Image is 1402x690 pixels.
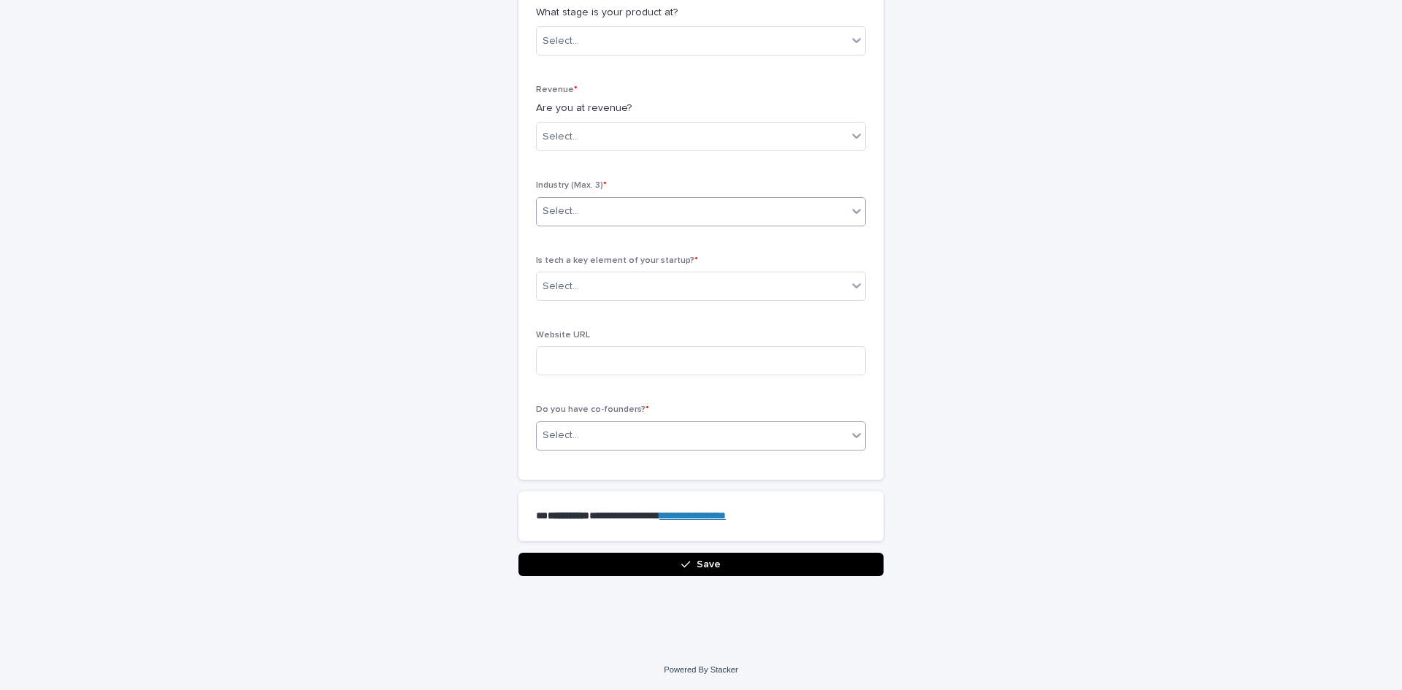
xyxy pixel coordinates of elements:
[536,5,866,20] p: What stage is your product at?
[536,181,607,190] span: Industry (Max. 3)
[536,101,866,116] p: Are you at revenue?
[543,34,579,49] div: Select...
[664,665,738,674] a: Powered By Stacker
[543,204,579,219] div: Select...
[697,559,721,570] span: Save
[543,428,579,443] div: Select...
[536,256,698,265] span: Is tech a key element of your startup?
[536,85,578,94] span: Revenue
[536,405,649,414] span: Do you have co-founders?
[543,129,579,145] div: Select...
[518,553,884,576] button: Save
[536,331,590,340] span: Website URL
[543,279,579,294] div: Select...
